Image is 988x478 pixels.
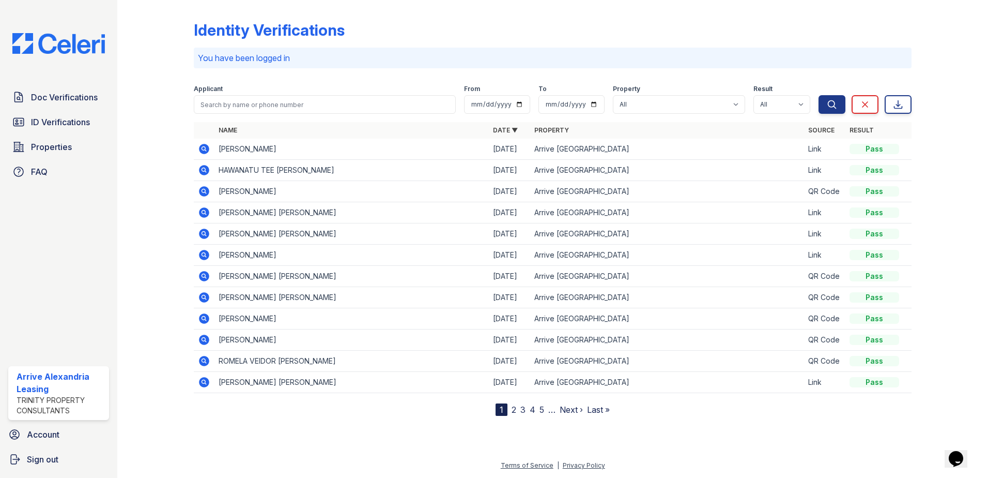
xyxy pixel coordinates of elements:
a: Sign out [4,449,113,470]
td: [PERSON_NAME] [214,308,489,330]
label: Result [753,85,773,93]
div: Pass [850,335,899,345]
a: 3 [520,405,526,415]
label: To [538,85,547,93]
td: [PERSON_NAME] [214,245,489,266]
a: 5 [539,405,544,415]
div: Pass [850,271,899,281]
td: Arrive [GEOGRAPHIC_DATA] [530,266,805,287]
td: Arrive [GEOGRAPHIC_DATA] [530,202,805,223]
td: QR Code [804,330,845,351]
td: [DATE] [489,181,530,202]
td: [DATE] [489,351,530,372]
div: Pass [850,165,899,175]
td: [DATE] [489,139,530,160]
td: [DATE] [489,372,530,393]
td: QR Code [804,308,845,330]
td: Arrive [GEOGRAPHIC_DATA] [530,223,805,245]
td: Link [804,223,845,245]
a: Property [534,126,569,134]
td: Arrive [GEOGRAPHIC_DATA] [530,330,805,351]
a: Terms of Service [501,461,553,469]
a: Doc Verifications [8,87,109,108]
iframe: chat widget [945,437,978,468]
div: Pass [850,144,899,154]
span: FAQ [31,166,48,178]
input: Search by name or phone number [194,95,456,114]
td: [DATE] [489,287,530,308]
div: Pass [850,377,899,387]
div: 1 [496,404,507,416]
span: Account [27,428,59,441]
img: CE_Logo_Blue-a8612792a0a2168367f1c8372b55b34899dd931a85d93a1a3d3e32e68fde9ad4.png [4,33,113,54]
a: Result [850,126,874,134]
p: You have been logged in [198,52,907,64]
a: Date ▼ [493,126,518,134]
td: [DATE] [489,202,530,223]
td: HAWANATU TEE [PERSON_NAME] [214,160,489,181]
div: Arrive Alexandria Leasing [17,370,105,395]
div: Identity Verifications [194,21,345,39]
td: [PERSON_NAME] [PERSON_NAME] [214,223,489,245]
div: Pass [850,207,899,218]
div: Pass [850,250,899,260]
td: [PERSON_NAME] [214,139,489,160]
td: Link [804,372,845,393]
div: Pass [850,186,899,197]
td: Arrive [GEOGRAPHIC_DATA] [530,351,805,372]
td: [PERSON_NAME] [PERSON_NAME] [214,266,489,287]
td: Arrive [GEOGRAPHIC_DATA] [530,287,805,308]
a: Privacy Policy [563,461,605,469]
td: Link [804,202,845,223]
div: | [557,461,559,469]
a: Name [219,126,237,134]
label: Property [613,85,640,93]
td: QR Code [804,351,845,372]
a: Account [4,424,113,445]
div: Trinity Property Consultants [17,395,105,416]
td: ROMELA VEIDOR [PERSON_NAME] [214,351,489,372]
td: [DATE] [489,330,530,351]
a: ID Verifications [8,112,109,132]
td: [DATE] [489,245,530,266]
td: [PERSON_NAME] [PERSON_NAME] [214,287,489,308]
label: Applicant [194,85,223,93]
div: Pass [850,229,899,239]
div: Pass [850,356,899,366]
div: Pass [850,313,899,324]
a: 4 [530,405,535,415]
td: [DATE] [489,266,530,287]
a: FAQ [8,161,109,182]
td: Arrive [GEOGRAPHIC_DATA] [530,160,805,181]
span: Properties [31,141,72,153]
label: From [464,85,480,93]
td: [PERSON_NAME] [214,330,489,351]
td: [DATE] [489,160,530,181]
td: [DATE] [489,308,530,330]
td: QR Code [804,287,845,308]
td: Link [804,139,845,160]
span: … [548,404,555,416]
td: [DATE] [489,223,530,245]
span: ID Verifications [31,116,90,128]
td: Arrive [GEOGRAPHIC_DATA] [530,308,805,330]
a: Next › [560,405,583,415]
span: Doc Verifications [31,91,98,103]
td: Link [804,160,845,181]
div: Pass [850,292,899,303]
td: QR Code [804,266,845,287]
a: Last » [587,405,610,415]
td: [PERSON_NAME] [214,181,489,202]
td: [PERSON_NAME] [PERSON_NAME] [214,202,489,223]
td: Arrive [GEOGRAPHIC_DATA] [530,139,805,160]
td: QR Code [804,181,845,202]
td: [PERSON_NAME] [PERSON_NAME] [214,372,489,393]
a: 2 [512,405,516,415]
td: Arrive [GEOGRAPHIC_DATA] [530,372,805,393]
span: Sign out [27,453,58,466]
td: Arrive [GEOGRAPHIC_DATA] [530,181,805,202]
a: Properties [8,137,109,157]
td: Arrive [GEOGRAPHIC_DATA] [530,245,805,266]
a: Source [808,126,835,134]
